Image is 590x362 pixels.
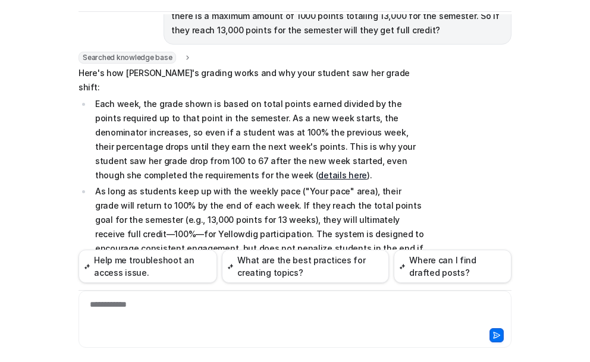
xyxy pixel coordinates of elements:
[79,250,217,283] button: Help me troubleshoot an access issue.
[79,66,426,95] p: Here's how [PERSON_NAME]'s grading works and why your student saw her grade shift:
[222,250,389,283] button: What are the best practices for creating topics?
[95,97,426,182] p: Each week, the grade shown is based on total points earned divided by the points required up to t...
[318,170,367,180] a: details here
[79,52,176,64] span: Searched knowledge base
[394,250,511,283] button: Where can I find drafted posts?
[95,184,426,270] p: As long as students keep up with the weekly pace ("Your pace" area), their grade will return to 1...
